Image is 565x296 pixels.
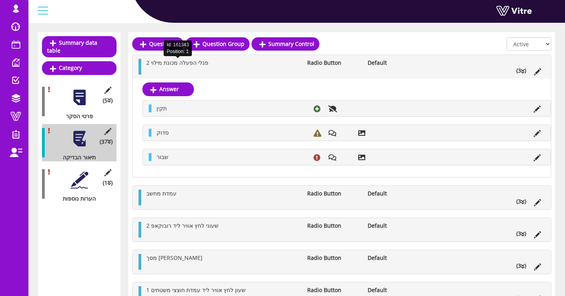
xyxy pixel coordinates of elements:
li: Default [364,254,424,262]
span: סדוק [157,129,169,136]
li: (3 ) [512,262,530,270]
span: 1 שעון לחץ אוויר ליד עמדת חוצצי משטחים [146,286,246,294]
a: Question Group [186,37,250,51]
a: Answer [142,82,194,96]
li: (3 ) [512,67,530,75]
li: Default [364,222,424,230]
div: תיאור הבדיקה [42,153,111,161]
li: Default [364,190,424,197]
a: Summary data table [42,36,117,57]
li: (3 ) [512,230,530,238]
a: Summary Control [252,37,319,51]
li: Radio Button [303,286,364,294]
span: (37 ) [100,138,113,146]
div: הערות נוספות [42,195,111,203]
span: (5 ) [103,97,113,104]
span: (1 ) [103,179,113,187]
a: Category [42,61,117,75]
span: תקין [157,104,167,112]
span: 2 שעוני לחץ אוויר ליד רובוקאפ [146,222,219,229]
span: 2 פנלי הפעלה מכונת מילוי [146,59,208,66]
li: Radio Button [303,59,364,67]
li: Default [364,59,424,67]
li: Default [364,286,424,294]
div: Id: 161343 Position: 1 [164,40,192,56]
a: Question [132,37,184,51]
li: Radio Button [303,222,364,230]
span: עמדת מחשב [146,190,177,197]
span: מסך [PERSON_NAME] [146,254,202,261]
li: Radio Button [303,254,364,262]
span: שבור [157,153,168,161]
li: Radio Button [303,190,364,197]
div: פרטי הסקר [42,112,111,120]
li: (3 ) [512,197,530,205]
